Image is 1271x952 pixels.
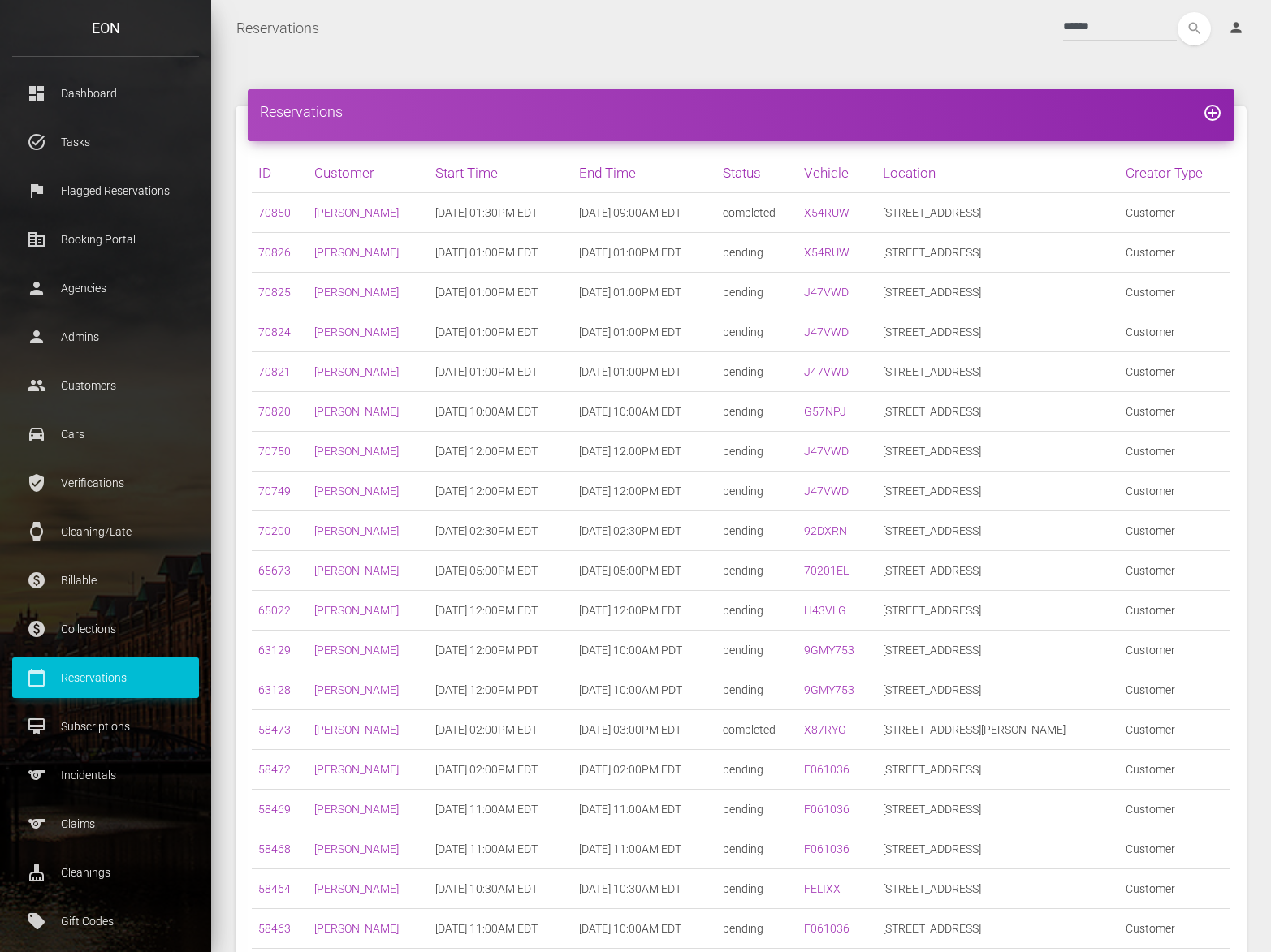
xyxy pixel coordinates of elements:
[258,405,291,418] a: 70820
[876,273,1118,312] td: [STREET_ADDRESS]
[1119,869,1231,909] td: Customer
[24,276,187,300] p: Agencies
[1119,312,1231,352] td: Customer
[24,568,187,592] p: Billable
[24,763,187,787] p: Incidentals
[1119,432,1231,472] td: Customer
[804,723,846,736] a: X87RYG
[314,604,399,617] a: [PERSON_NAME]
[429,193,573,233] td: [DATE] 01:30PM EDT
[573,233,716,273] td: [DATE] 01:00PM EDT
[573,829,716,869] td: [DATE] 11:00AM EDT
[876,233,1118,273] td: [STREET_ADDRESS]
[573,670,716,710] td: [DATE] 10:00AM PDT
[573,312,716,352] td: [DATE] 01:00PM EDT
[804,842,849,855] a: F061036
[429,153,573,193] th: Start Time
[24,422,187,446] p: Cars
[1119,352,1231,392] td: Customer
[804,644,854,657] a: 9GMY753
[12,609,199,649] a: paid Collections
[314,246,399,259] a: [PERSON_NAME]
[1119,193,1231,233] td: Customer
[12,657,199,698] a: calendar_today Reservations
[258,325,291,338] a: 70824
[429,909,573,949] td: [DATE] 11:00AM EDT
[429,750,573,790] td: [DATE] 02:00PM EDT
[804,763,849,776] a: F061036
[804,286,849,299] a: J47VWD
[716,829,798,869] td: pending
[1119,153,1231,193] th: Creator Type
[429,432,573,472] td: [DATE] 12:00PM EDT
[716,909,798,949] td: pending
[24,714,187,739] p: Subscriptions
[314,882,399,895] a: [PERSON_NAME]
[258,723,291,736] a: 58473
[24,666,187,690] p: Reservations
[24,471,187,495] p: Verifications
[314,644,399,657] a: [PERSON_NAME]
[429,631,573,670] td: [DATE] 12:00PM PDT
[314,206,399,219] a: [PERSON_NAME]
[804,206,849,219] a: X54RUW
[24,909,187,933] p: Gift Codes
[24,617,187,641] p: Collections
[314,922,399,935] a: [PERSON_NAME]
[716,631,798,670] td: pending
[1216,12,1259,45] a: person
[24,860,187,885] p: Cleanings
[314,445,399,458] a: [PERSON_NAME]
[12,170,199,211] a: flag Flagged Reservations
[804,246,849,259] a: X54RUW
[573,432,716,472] td: [DATE] 12:00PM EDT
[12,122,199,162] a: task_alt Tasks
[12,706,199,747] a: card_membership Subscriptions
[876,432,1118,472] td: [STREET_ADDRESS]
[24,519,187,544] p: Cleaning/Late
[573,352,716,392] td: [DATE] 01:00PM EDT
[804,564,849,577] a: 70201EL
[429,392,573,432] td: [DATE] 10:00AM EDT
[876,790,1118,829] td: [STREET_ADDRESS]
[876,631,1118,670] td: [STREET_ADDRESS]
[1119,273,1231,312] td: Customer
[12,511,199,552] a: watch Cleaning/Late
[12,463,199,503] a: verified_user Verifications
[716,233,798,273] td: pending
[314,365,399,378] a: [PERSON_NAME]
[573,750,716,790] td: [DATE] 02:00PM EDT
[260,101,1222,122] h4: Reservations
[804,882,841,895] a: FELIXX
[573,790,716,829] td: [DATE] 11:00AM EDT
[804,922,849,935] a: F061036
[429,511,573,551] td: [DATE] 02:30PM EDT
[24,227,187,252] p: Booking Portal
[258,842,291,855] a: 58468
[236,8,319,49] a: Reservations
[258,286,291,299] a: 70825
[314,405,399,418] a: [PERSON_NAME]
[258,485,291,498] a: 70749
[429,233,573,273] td: [DATE] 01:00PM EDT
[314,325,399,338] a: [PERSON_NAME]
[24,812,187,836] p: Claims
[716,312,798,352] td: pending
[12,803,199,844] a: sports Claims
[258,882,291,895] a: 58464
[12,317,199,357] a: person Admins
[876,352,1118,392] td: [STREET_ADDRESS]
[314,683,399,696] a: [PERSON_NAME]
[314,763,399,776] a: [PERSON_NAME]
[876,909,1118,949] td: [STREET_ADDRESS]
[1119,472,1231,511] td: Customer
[573,591,716,631] td: [DATE] 12:00PM EDT
[1203,103,1222,120] a: add_circle_outline
[12,365,199,406] a: people Customers
[876,392,1118,432] td: [STREET_ADDRESS]
[573,472,716,511] td: [DATE] 12:00PM EDT
[804,445,849,458] a: J47VWD
[716,790,798,829] td: pending
[716,551,798,591] td: pending
[876,193,1118,233] td: [STREET_ADDRESS]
